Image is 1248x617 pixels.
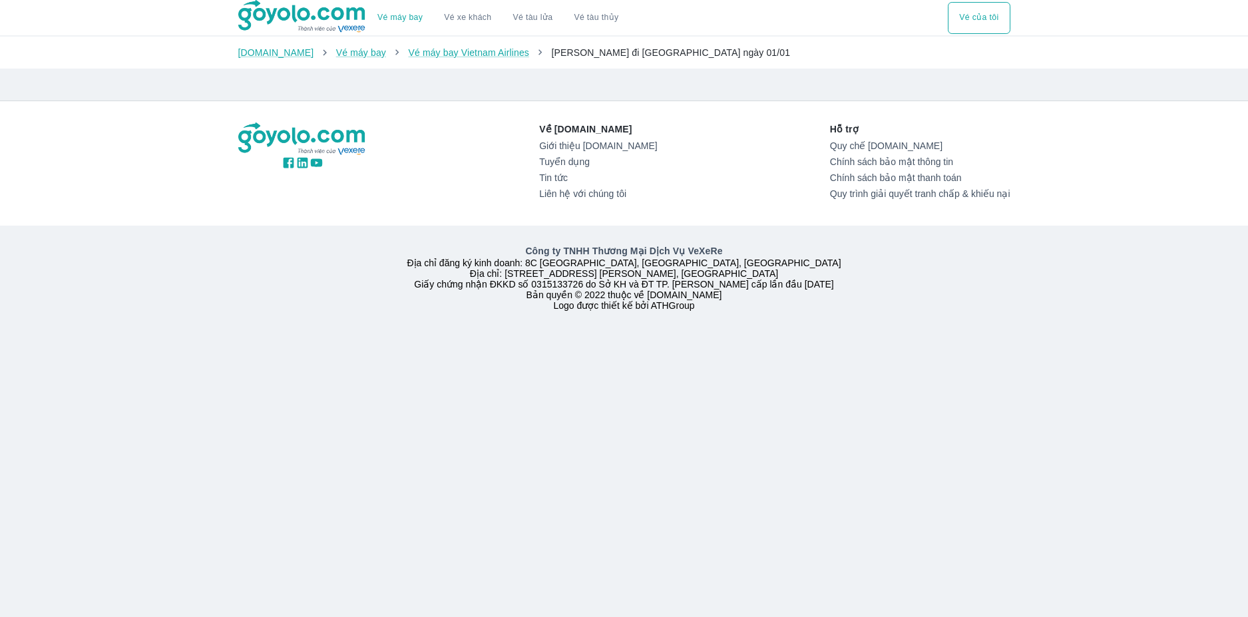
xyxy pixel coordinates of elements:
a: Vé tàu lửa [503,2,564,34]
a: Vé máy bay [336,47,386,58]
a: Chính sách bảo mật thông tin [830,156,1010,167]
a: Tuyển dụng [539,156,657,167]
p: Công ty TNHH Thương Mại Dịch Vụ VeXeRe [241,244,1008,258]
a: [DOMAIN_NAME] [238,47,314,58]
div: choose transportation mode [367,2,629,34]
nav: breadcrumb [238,46,1010,59]
a: Tin tức [539,172,657,183]
button: Vé tàu thủy [563,2,629,34]
img: logo [238,122,367,156]
a: Chính sách bảo mật thanh toán [830,172,1010,183]
a: Giới thiệu [DOMAIN_NAME] [539,140,657,151]
a: Vé xe khách [444,13,491,23]
p: Về [DOMAIN_NAME] [539,122,657,136]
a: Liên hệ với chúng tôi [539,188,657,199]
span: [PERSON_NAME] đi [GEOGRAPHIC_DATA] ngày 01/01 [551,47,790,58]
div: choose transportation mode [948,2,1010,34]
p: Hỗ trợ [830,122,1010,136]
a: Quy trình giải quyết tranh chấp & khiếu nại [830,188,1010,199]
a: Quy chế [DOMAIN_NAME] [830,140,1010,151]
a: Vé máy bay Vietnam Airlines [408,47,529,58]
div: Địa chỉ đăng ký kinh doanh: 8C [GEOGRAPHIC_DATA], [GEOGRAPHIC_DATA], [GEOGRAPHIC_DATA] Địa chỉ: [... [230,244,1018,311]
button: Vé của tôi [948,2,1010,34]
a: Vé máy bay [377,13,423,23]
